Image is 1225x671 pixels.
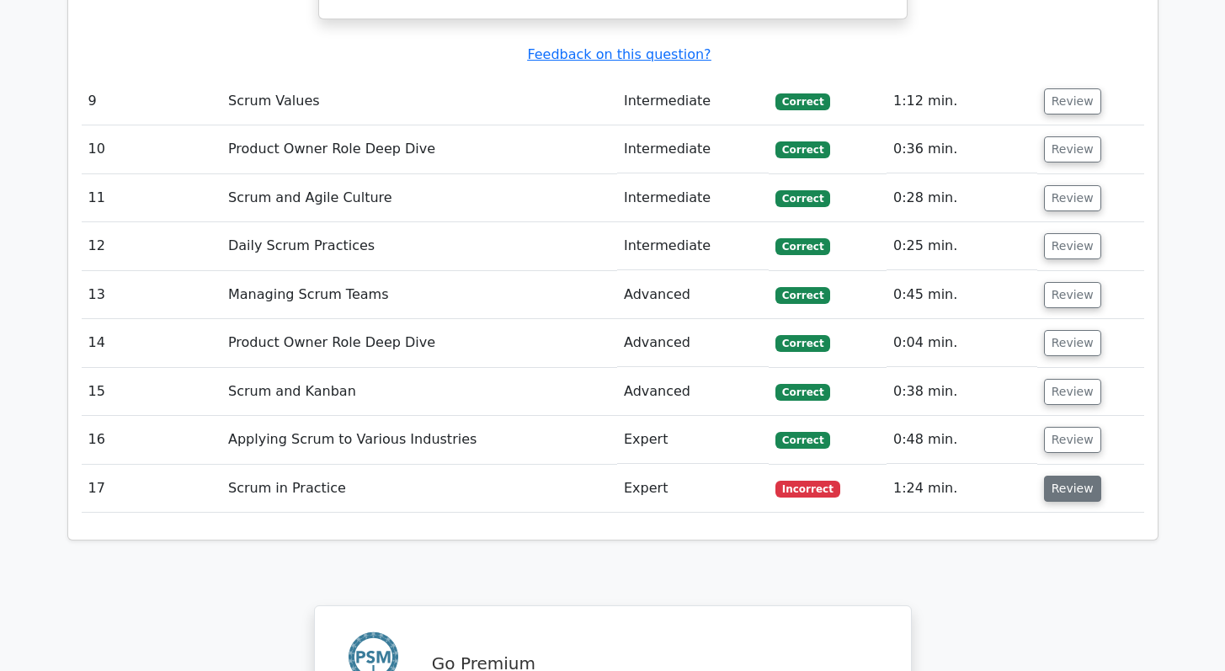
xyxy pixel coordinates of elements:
[887,271,1037,319] td: 0:45 min.
[82,77,221,125] td: 9
[775,93,830,110] span: Correct
[82,222,221,270] td: 12
[82,271,221,319] td: 13
[1044,476,1101,502] button: Review
[1044,330,1101,356] button: Review
[82,368,221,416] td: 15
[617,125,769,173] td: Intermediate
[887,222,1037,270] td: 0:25 min.
[887,174,1037,222] td: 0:28 min.
[221,465,617,513] td: Scrum in Practice
[617,77,769,125] td: Intermediate
[82,319,221,367] td: 14
[775,384,830,401] span: Correct
[221,77,617,125] td: Scrum Values
[775,190,830,207] span: Correct
[1044,136,1101,162] button: Review
[887,319,1037,367] td: 0:04 min.
[1044,88,1101,114] button: Review
[775,335,830,352] span: Correct
[775,481,840,498] span: Incorrect
[221,271,617,319] td: Managing Scrum Teams
[82,125,221,173] td: 10
[887,77,1037,125] td: 1:12 min.
[887,465,1037,513] td: 1:24 min.
[775,432,830,449] span: Correct
[617,319,769,367] td: Advanced
[617,368,769,416] td: Advanced
[221,125,617,173] td: Product Owner Role Deep Dive
[617,416,769,464] td: Expert
[1044,282,1101,308] button: Review
[221,222,617,270] td: Daily Scrum Practices
[82,416,221,464] td: 16
[82,465,221,513] td: 17
[775,238,830,255] span: Correct
[617,174,769,222] td: Intermediate
[887,125,1037,173] td: 0:36 min.
[1044,427,1101,453] button: Review
[221,416,617,464] td: Applying Scrum to Various Industries
[775,287,830,304] span: Correct
[221,368,617,416] td: Scrum and Kanban
[1044,233,1101,259] button: Review
[617,271,769,319] td: Advanced
[887,416,1037,464] td: 0:48 min.
[221,174,617,222] td: Scrum and Agile Culture
[1044,379,1101,405] button: Review
[1044,185,1101,211] button: Review
[527,46,711,62] a: Feedback on this question?
[887,368,1037,416] td: 0:38 min.
[775,141,830,158] span: Correct
[221,319,617,367] td: Product Owner Role Deep Dive
[617,222,769,270] td: Intermediate
[82,174,221,222] td: 11
[617,465,769,513] td: Expert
